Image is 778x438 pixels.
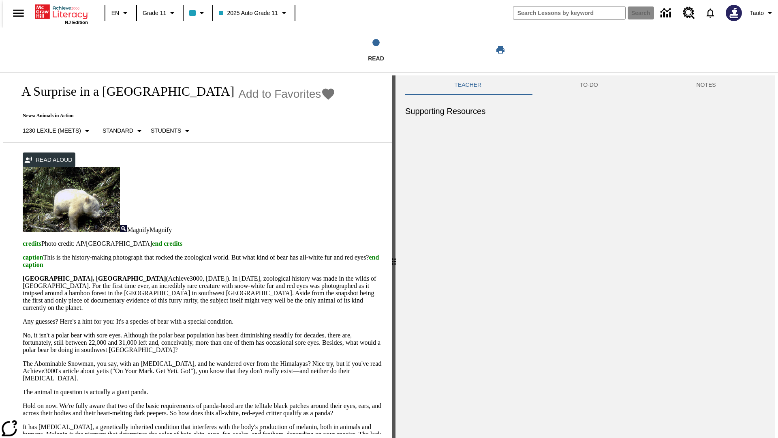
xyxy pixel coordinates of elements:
span: Add to Favorites [238,88,321,101]
input: search field [513,6,625,19]
span: credits [23,240,41,247]
button: NOTES [647,75,765,95]
div: Home [35,3,88,25]
strong: [GEOGRAPHIC_DATA], [GEOGRAPHIC_DATA] [23,275,166,282]
button: Grade: Grade 11, Select a grade [139,6,180,20]
span: EN [111,9,119,17]
div: Instructional Panel Tabs [405,75,765,95]
a: Data Center [656,2,678,24]
button: Select a new avatar [721,2,747,24]
p: No, it isn't a polar bear with sore eyes. Although the polar bear population has been diminishing... [23,332,383,354]
button: Scaffolds, Standard [99,124,147,138]
div: Press Enter or Spacebar and then press right and left arrow keys to move the slider [392,75,395,438]
p: Any guesses? Here's a hint for you: It's a species of bear with a special condition. [23,318,383,325]
button: Print [487,43,513,57]
button: Open side menu [6,1,30,25]
p: Hold on now. We're fully aware that two of the basic requirements of panda-hood are the telltale ... [23,402,383,417]
span: Grade 11 [143,9,166,17]
span: Magnify [150,226,172,233]
img: Avatar [726,5,742,21]
p: Photo credit: AP/[GEOGRAPHIC_DATA] [23,240,383,247]
a: Notifications [700,2,721,24]
h6: Supporting Resources [405,105,765,118]
span: end caption [23,254,379,268]
span: NJ Edition [65,20,88,25]
button: Profile/Settings [747,6,778,20]
a: Resource Center, Will open in new tab [678,2,700,24]
img: albino pandas in China are sometimes mistaken for polar bears [23,167,120,232]
span: Read [368,55,384,62]
button: Class color is light blue. Change class color [186,6,210,20]
span: caption [23,254,43,261]
h1: A Surprise in a [GEOGRAPHIC_DATA] [13,84,234,99]
button: Language: EN, Select a language [108,6,134,20]
p: The animal in question is actually a giant panda. [23,389,383,396]
div: activity [395,75,775,438]
span: end credits [152,240,182,247]
img: Magnify [120,225,127,232]
p: (Achieve3000, [DATE]). In [DATE], zoological history was made in the wilds of [GEOGRAPHIC_DATA]. ... [23,275,383,311]
p: Students [151,127,181,135]
button: Class: 2025 Auto Grade 11, Select your class [216,6,292,20]
span: Magnify [127,226,150,233]
button: Teacher [405,75,531,95]
span: Tauto [750,9,764,17]
button: TO-DO [531,75,648,95]
p: This is the history-making photograph that rocked the zoological world. But what kind of bear has... [23,254,383,268]
button: Select Student [147,124,195,138]
span: 2025 Auto Grade 11 [219,9,278,17]
button: Read Aloud [23,152,75,167]
p: The Abominable Snowman, you say, with an [MEDICAL_DATA], and he wandered over from the Himalayas?... [23,360,383,382]
p: 1230 Lexile (Meets) [23,127,81,135]
button: Add to Favorites - A Surprise in a Bamboo Forest [238,87,336,101]
div: reading [3,75,392,434]
p: Standard [103,127,133,135]
p: News: Animals in Action [13,113,336,119]
button: Read step 1 of 1 [271,28,481,72]
button: Select Lexile, 1230 Lexile (Meets) [19,124,95,138]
